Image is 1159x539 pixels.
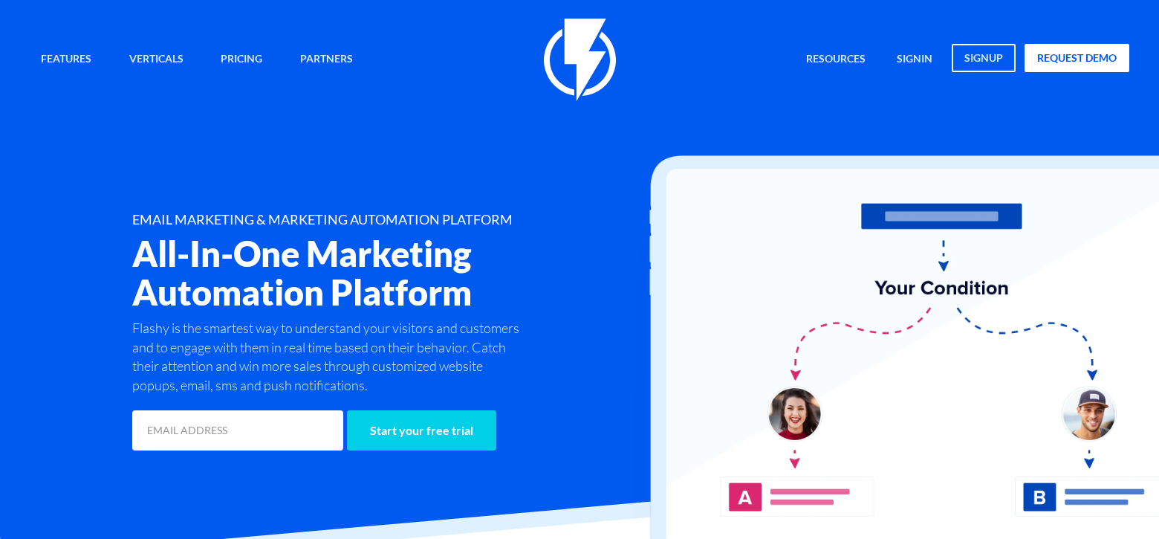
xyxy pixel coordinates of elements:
[132,410,343,451] input: EMAIL ADDRESS
[289,44,364,76] a: Partners
[132,213,660,227] h1: EMAIL MARKETING & MARKETING AUTOMATION PLATFORM
[132,319,522,396] p: Flashy is the smartest way to understand your visitors and customers and to engage with them in r...
[952,44,1016,72] a: signup
[132,235,660,312] h2: All-In-One Marketing Automation Platform
[210,44,273,76] a: Pricing
[30,44,103,76] a: Features
[795,44,877,76] a: Resources
[347,410,496,451] input: Start your free trial
[118,44,195,76] a: Verticals
[886,44,944,76] a: signin
[1025,44,1129,72] a: request demo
